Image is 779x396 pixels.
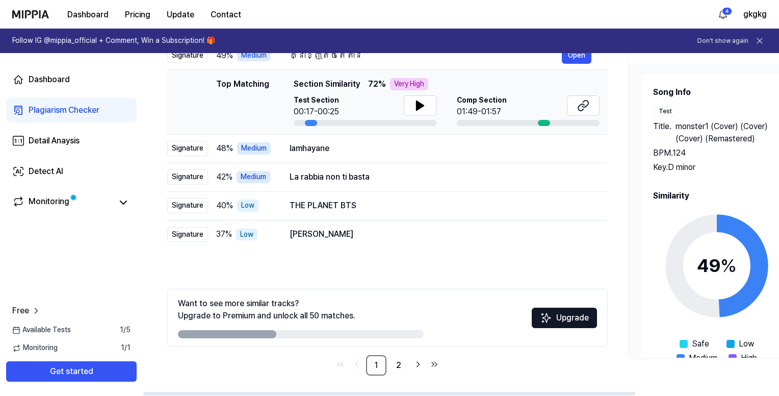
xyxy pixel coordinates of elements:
div: Signature [167,169,208,185]
nav: pagination [167,355,608,376]
a: Go to last page [427,357,442,372]
div: Medium [237,142,271,155]
div: lamhayane [290,142,591,155]
button: Open [562,47,591,64]
a: Dashboard [6,67,137,92]
span: 42 % [216,171,232,183]
button: 알림4 [715,6,731,22]
a: Update [159,1,202,29]
span: Title . [653,120,671,145]
div: Low [237,200,258,212]
div: Monitoring [29,195,69,210]
div: Medium [237,171,270,183]
a: Detail Anaysis [6,129,137,153]
div: Very High [390,78,428,90]
div: Signature [167,48,208,63]
div: Top Matching [216,78,269,126]
span: 1 / 5 [120,325,131,335]
div: Want to see more similar tracks? Upgrade to Premium and unlock all 50 matches. [178,298,355,322]
div: Signature [167,198,208,213]
div: 49 [697,252,737,280]
a: 1 [366,355,386,376]
a: Free [12,305,41,317]
button: Get started [6,361,137,382]
div: Test [653,107,678,116]
div: Dashboard [29,73,70,86]
a: Plagiarism Checker [6,98,137,122]
div: La rabbia non ti basta [290,171,591,183]
a: Go to previous page [350,357,364,372]
img: Sparkles [540,312,552,324]
span: High [741,352,757,364]
div: Detect AI [29,165,63,178]
img: 알림 [717,8,729,20]
span: 1 / 1 [121,343,131,353]
span: 48 % [216,142,233,155]
a: Go to first page [333,357,348,372]
div: 4 [722,7,732,15]
a: 2 [388,355,409,376]
div: Signature [167,141,208,156]
span: 37 % [216,228,232,240]
span: Monitoring [12,343,58,353]
span: Comp Section [457,95,507,106]
div: Low [236,229,257,241]
span: Low [739,338,754,350]
span: Available Tests [12,325,71,335]
div: Plagiarism Checker [29,104,99,116]
a: SparklesUpgrade [532,316,597,326]
button: Contact [202,5,249,25]
div: គ្នាខ្ញុំតិចតែតាន់ [290,49,562,62]
div: Detail Anaysis [29,135,80,147]
a: Monitoring [12,195,112,210]
div: 00:17-00:25 [294,106,339,118]
a: Go to next page [411,357,425,372]
button: Update [159,5,202,25]
div: Medium [237,49,271,62]
h1: Follow IG @mippia_official + Comment, Win a Subscription! 🎁 [12,36,215,46]
button: Dashboard [59,5,117,25]
div: 01:49-01:57 [457,106,507,118]
img: logo [12,10,49,18]
div: Signature [167,227,208,242]
span: Safe [692,338,709,350]
a: Detect AI [6,159,137,184]
span: Free [12,305,29,317]
div: THE PLANET BTS [290,200,591,212]
span: 40 % [216,200,233,212]
button: gkgkg [743,8,767,20]
button: Upgrade [532,308,597,328]
div: [PERSON_NAME] [290,228,591,240]
span: Test Section [294,95,339,106]
button: Don't show again [697,37,748,45]
span: % [720,255,737,277]
span: Section Similarity [294,78,360,90]
span: 49 % [216,49,233,62]
span: Medium [689,352,717,364]
button: Pricing [117,5,159,25]
span: 72 % [368,78,386,90]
